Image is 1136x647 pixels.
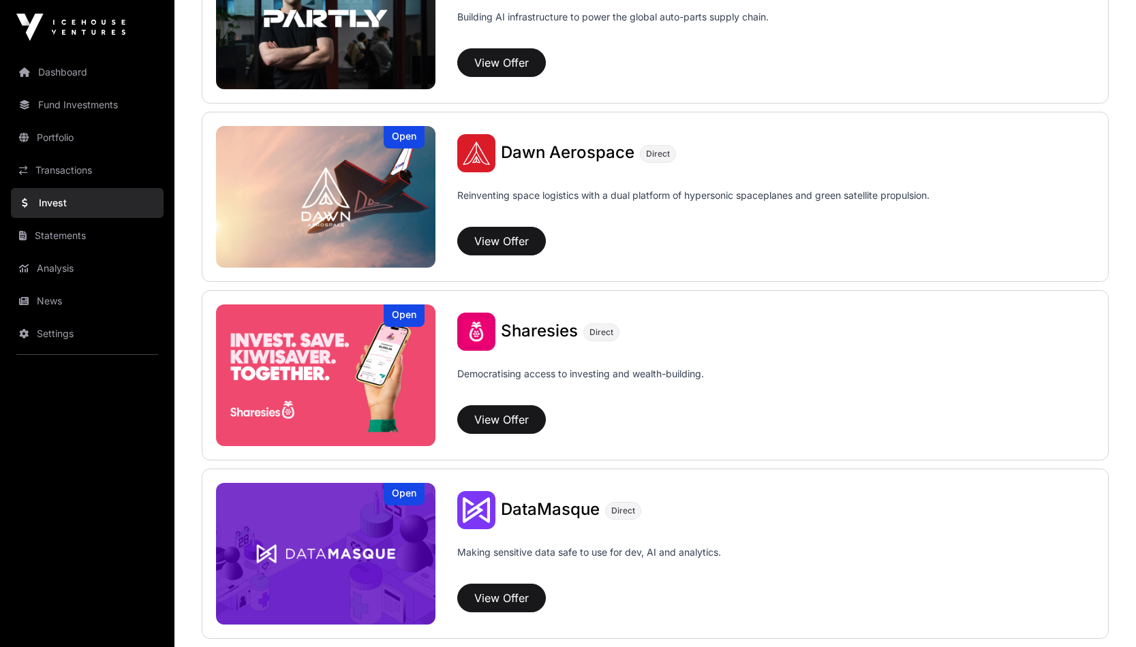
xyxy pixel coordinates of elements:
p: Building AI infrastructure to power the global auto-parts supply chain. [457,10,769,43]
p: Democratising access to investing and wealth-building. [457,367,704,400]
img: Dawn Aerospace [457,134,495,172]
a: Transactions [11,155,164,185]
a: Dawn AerospaceOpen [216,126,435,268]
img: Sharesies [216,304,435,446]
a: DataMasque [501,501,600,519]
a: Settings [11,319,164,349]
div: Open [384,126,425,148]
button: View Offer [457,48,546,77]
span: Dawn Aerospace [501,142,634,162]
span: Direct [589,327,613,338]
a: DataMasqueOpen [216,483,435,625]
a: Portfolio [11,123,164,153]
img: Dawn Aerospace [216,126,435,268]
span: DataMasque [501,499,600,519]
a: News [11,286,164,316]
span: Direct [646,148,670,159]
img: DataMasque [457,491,495,529]
div: Open [384,483,425,505]
img: DataMasque [216,483,435,625]
a: Dashboard [11,57,164,87]
a: Fund Investments [11,90,164,120]
div: Open [384,304,425,327]
button: View Offer [457,227,546,255]
span: Sharesies [501,321,578,341]
a: Analysis [11,253,164,283]
button: View Offer [457,405,546,434]
p: Reinventing space logistics with a dual platform of hypersonic spaceplanes and green satellite pr... [457,189,930,221]
a: Sharesies [501,323,578,341]
img: Sharesies [457,313,495,351]
a: Invest [11,188,164,218]
a: Dawn Aerospace [501,144,634,162]
iframe: Chat Widget [1068,582,1136,647]
button: View Offer [457,584,546,612]
span: Direct [611,505,635,516]
a: Statements [11,221,164,251]
a: SharesiesOpen [216,304,435,446]
img: Icehouse Ventures Logo [16,14,125,41]
p: Making sensitive data safe to use for dev, AI and analytics. [457,546,721,578]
